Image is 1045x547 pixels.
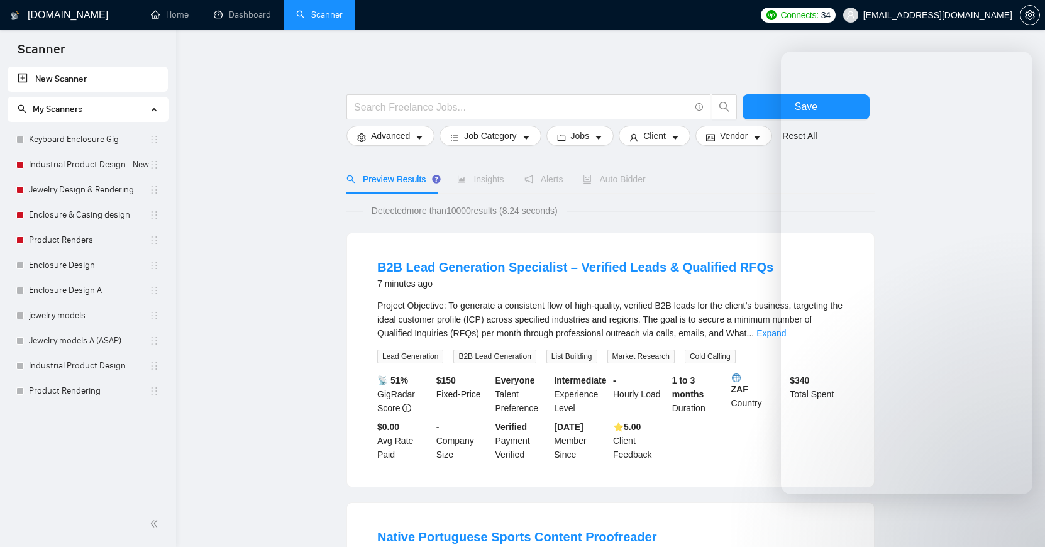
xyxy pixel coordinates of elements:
li: Jewelry Design & Rendering [8,177,168,202]
b: $ 150 [436,375,456,385]
span: holder [149,386,159,396]
span: Alerts [524,174,563,184]
span: holder [149,336,159,346]
span: My Scanners [33,104,82,114]
a: Industrial Product Design - New [29,152,149,177]
span: holder [149,160,159,170]
b: 📡 51% [377,375,408,385]
span: search [18,104,26,113]
span: user [846,11,855,19]
div: Talent Preference [493,373,552,415]
span: Detected more than 10000 results (8.24 seconds) [363,204,567,218]
iframe: Intercom live chat [781,52,1032,494]
span: notification [524,175,533,184]
a: setting [1020,10,1040,20]
button: setting [1020,5,1040,25]
span: caret-down [522,133,531,142]
span: Client [643,129,666,143]
span: info-circle [695,103,704,111]
span: idcard [706,133,715,142]
b: ZAF [731,373,785,394]
span: Vendor [720,129,748,143]
span: folder [557,133,566,142]
div: Hourly Load [611,373,670,415]
span: 34 [821,8,831,22]
input: Search Freelance Jobs... [354,99,690,115]
b: Everyone [495,375,535,385]
span: My Scanners [18,104,82,114]
a: Expand [756,328,786,338]
li: Industrial Product Design - New [8,152,168,177]
a: Enclosure Design [29,253,149,278]
span: holder [149,135,159,145]
span: Insights [457,174,504,184]
a: Product Renders [29,228,149,253]
button: barsJob Categorycaret-down [440,126,541,146]
span: search [712,101,736,113]
span: holder [149,235,159,245]
div: Avg Rate Paid [375,420,434,461]
li: jewelry models [8,303,168,328]
span: holder [149,285,159,296]
span: user [629,133,638,142]
li: Keyboard Enclosure Gig [8,127,168,152]
div: Project Objective: To generate a consistent flow of high-quality, verified B2B leads for the clie... [377,299,844,340]
li: Enclosure Design [8,253,168,278]
span: ... [747,328,755,338]
span: robot [583,175,592,184]
a: Keyboard Enclosure Gig [29,127,149,152]
a: Native Portuguese Sports Content Proofreader [377,530,657,544]
img: 🌐 [732,373,741,382]
b: $0.00 [377,422,399,432]
li: Industrial Product Design [8,353,168,378]
a: searchScanner [296,9,343,20]
span: holder [149,311,159,321]
button: Save [743,94,870,119]
button: idcardVendorcaret-down [695,126,772,146]
li: New Scanner [8,67,168,92]
a: New Scanner [18,67,158,92]
span: double-left [150,517,162,530]
a: Enclosure & Casing design [29,202,149,228]
span: holder [149,185,159,195]
span: Auto Bidder [583,174,645,184]
b: - [436,422,440,432]
b: Verified [495,422,528,432]
button: folderJobscaret-down [546,126,614,146]
b: [DATE] [554,422,583,432]
span: Advanced [371,129,410,143]
div: 7 minutes ago [377,276,773,291]
b: 1 to 3 months [672,375,704,399]
button: search [712,94,737,119]
span: Cold Calling [685,350,736,363]
a: dashboardDashboard [214,9,271,20]
a: Product Rendering [29,378,149,404]
span: area-chart [457,175,466,184]
b: Intermediate [554,375,606,385]
span: holder [149,260,159,270]
div: Fixed-Price [434,373,493,415]
button: userClientcaret-down [619,126,690,146]
a: jewelry models [29,303,149,328]
span: caret-down [671,133,680,142]
span: Market Research [607,350,675,363]
span: Connects: [780,8,818,22]
span: Jobs [571,129,590,143]
a: Jewelry Design & Rendering [29,177,149,202]
div: Client Feedback [611,420,670,461]
a: Jewelry models A (ASAP) [29,328,149,353]
img: logo [11,6,19,26]
span: caret-down [753,133,761,142]
a: Industrial Product Design [29,353,149,378]
li: Jewelry models A (ASAP) [8,328,168,353]
span: holder [149,361,159,371]
button: settingAdvancedcaret-down [346,126,434,146]
div: Duration [670,373,729,415]
span: caret-down [415,133,424,142]
li: Enclosure & Casing design [8,202,168,228]
li: Enclosure Design A [8,278,168,303]
iframe: Intercom live chat [1002,504,1032,534]
span: setting [357,133,366,142]
span: Job Category [464,129,516,143]
span: List Building [546,350,597,363]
